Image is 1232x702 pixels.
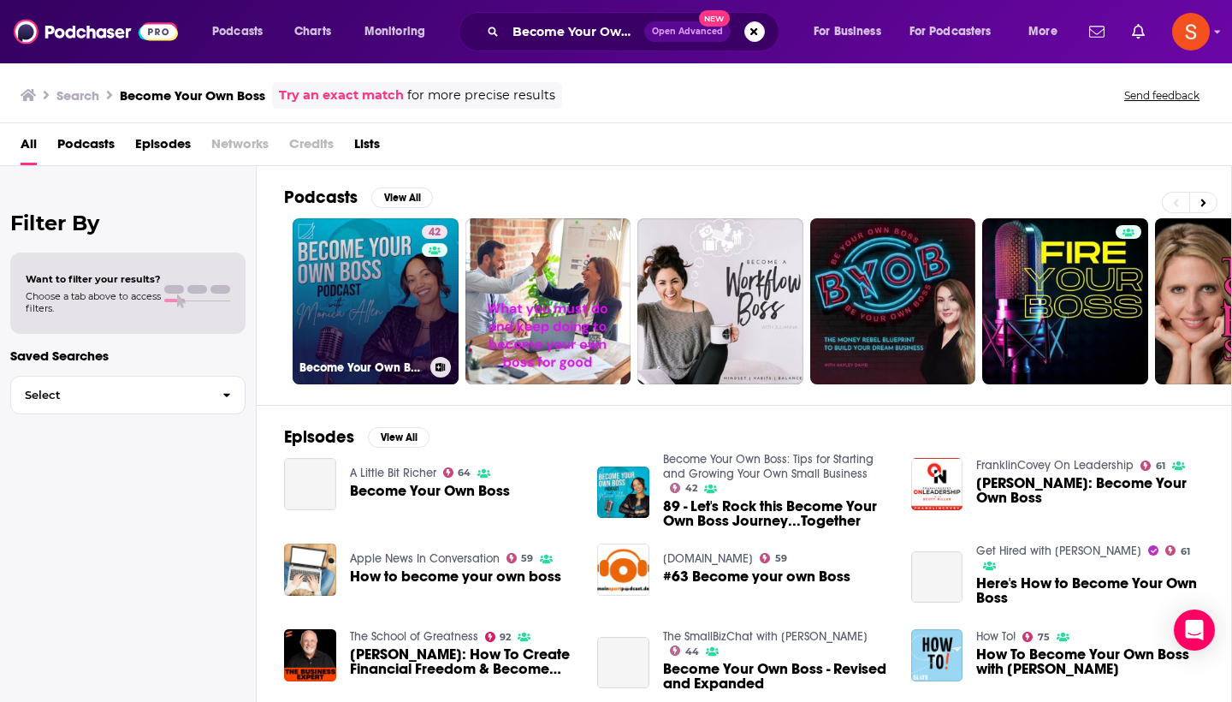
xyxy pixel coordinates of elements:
[1022,632,1050,642] a: 75
[293,218,459,384] a: 42Become Your Own Boss: Tips for Starting and Growing Your Own Small Business
[371,187,433,208] button: View All
[644,21,731,42] button: Open AdvancedNew
[350,551,500,566] a: Apple News In Conversation
[1181,548,1190,556] span: 61
[350,484,510,498] a: Become Your Own Boss
[135,130,191,165] span: Episodes
[1119,88,1205,103] button: Send feedback
[120,87,265,104] h3: Become Your Own Boss
[1140,461,1165,471] a: 61
[663,569,850,584] a: #63 Become your own Boss
[200,18,285,45] button: open menu
[368,427,429,448] button: View All
[284,426,354,448] h2: Episodes
[976,647,1204,676] span: How To Become Your Own Boss with [PERSON_NAME]
[284,426,429,448] a: EpisodesView All
[10,348,246,364] p: Saved Searches
[506,553,534,563] a: 59
[279,86,404,105] a: Try an exact match
[911,551,963,604] a: Here's How to Become Your Own Boss
[458,469,471,477] span: 64
[485,632,512,642] a: 92
[26,290,161,314] span: Choose a tab above to access filters.
[289,130,334,165] span: Credits
[500,634,511,641] span: 92
[299,360,423,375] h3: Become Your Own Boss: Tips for Starting and Growing Your Own Small Business
[597,637,649,689] a: Become Your Own Boss - Revised and Expanded
[284,187,433,208] a: PodcastsView All
[283,18,341,45] a: Charts
[685,485,697,492] span: 42
[1172,13,1210,51] img: User Profile
[663,662,891,691] a: Become Your Own Boss - Revised and Expanded
[350,629,478,644] a: The School of Greatness
[911,629,963,681] img: How To Become Your Own Boss with Guy Raz
[350,466,436,480] a: A Little Bit Richer
[976,576,1204,605] a: Here's How to Become Your Own Boss
[909,20,992,44] span: For Podcasters
[350,569,561,584] a: How to become your own boss
[911,458,963,510] img: Melinda Emerson: Become Your Own Boss
[352,18,447,45] button: open menu
[699,10,730,27] span: New
[597,467,649,519] img: 89 - Let's Rock this Become Your Own Boss Journey...Together
[10,211,246,235] h2: Filter By
[1172,13,1210,51] button: Show profile menu
[1038,634,1050,641] span: 75
[597,544,649,596] img: #63 Become your own Boss
[670,483,697,493] a: 42
[21,130,37,165] a: All
[350,647,577,676] span: [PERSON_NAME]: How To Create Financial Freedom & Become Your Own Boss
[10,376,246,414] button: Select
[976,629,1016,644] a: How To!
[14,15,178,48] img: Podchaser - Follow, Share and Rate Podcasts
[652,27,723,36] span: Open Advanced
[56,87,99,104] h3: Search
[976,458,1134,473] a: FranklinCovey On Leadership
[284,629,336,681] img: Dave Ramsey: How To Create Financial Freedom & Become Your Own Boss
[685,648,699,656] span: 44
[1016,18,1079,45] button: open menu
[364,20,425,44] span: Monitoring
[521,555,533,562] span: 59
[354,130,380,165] a: Lists
[802,18,903,45] button: open menu
[976,544,1141,558] a: Get Hired with Andrew Seaman
[898,18,1016,45] button: open menu
[976,647,1204,676] a: How To Become Your Own Boss with Guy Raz
[663,629,868,644] a: The SmallBizChat with Melinda Emerson
[407,86,555,105] span: for more precise results
[26,273,161,285] span: Want to filter your results?
[1028,20,1057,44] span: More
[422,225,447,239] a: 42
[1172,13,1210,51] span: Logged in as sadie76317
[284,544,336,596] img: How to become your own boss
[284,458,336,510] a: Become Your Own Boss
[11,390,209,401] span: Select
[284,187,358,208] h2: Podcasts
[1082,17,1111,46] a: Show notifications dropdown
[212,20,263,44] span: Podcasts
[1174,610,1215,651] div: Open Intercom Messenger
[814,20,881,44] span: For Business
[663,551,753,566] a: meinsportpodcast.de
[663,499,891,528] a: 89 - Let's Rock this Become Your Own Boss Journey...Together
[760,553,787,563] a: 59
[1156,462,1165,470] span: 61
[775,555,787,562] span: 59
[57,130,115,165] a: Podcasts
